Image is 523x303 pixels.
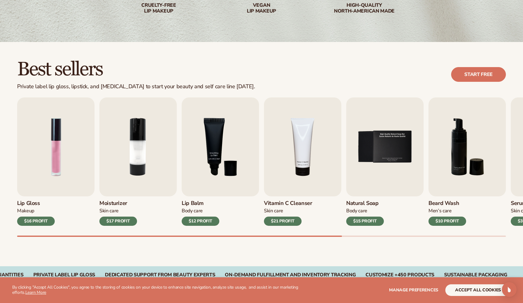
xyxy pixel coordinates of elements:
div: Open Intercom Messenger [502,282,517,297]
div: Vegan lip makeup [222,2,301,14]
div: Dedicated Support From Beauty Experts [105,272,215,278]
div: Men’s Care [428,208,466,214]
h2: Best sellers [17,59,255,80]
a: 1 / 9 [17,97,95,226]
div: $10 PROFIT [428,217,466,226]
h3: Lip Gloss [17,200,55,207]
div: Makeup [17,208,55,214]
span: Manage preferences [389,287,438,293]
div: Skin Care [264,208,312,214]
button: Manage preferences [389,284,438,296]
a: 2 / 9 [99,97,177,226]
h3: Natural Soap [346,200,384,207]
div: High-quality North-american made [325,2,403,14]
div: Cruelty-free lip makeup [120,2,198,14]
h3: Beard Wash [428,200,466,207]
div: $15 PROFIT [346,217,384,226]
div: $16 PROFIT [17,217,55,226]
a: 4 / 9 [264,97,341,226]
a: Learn More [25,290,46,295]
button: accept all cookies [445,284,511,296]
a: 5 / 9 [346,97,424,226]
a: Start free [451,67,506,82]
a: 6 / 9 [428,97,506,226]
div: Skin Care [99,208,137,214]
div: Body Care [346,208,384,214]
div: CUSTOMIZE +450 PRODUCTS [365,272,434,278]
div: $12 PROFIT [182,217,219,226]
div: Private label lip gloss, lipstick, and [MEDICAL_DATA] to start your beauty and self care line [DA... [17,83,255,90]
p: By clicking "Accept All Cookies", you agree to the storing of cookies on your device to enhance s... [12,285,309,295]
h3: Lip Balm [182,200,219,207]
h3: Vitamin C Cleanser [264,200,312,207]
a: 3 / 9 [182,97,259,226]
h3: Moisturizer [99,200,137,207]
div: On-Demand Fulfillment and Inventory Tracking [225,272,356,278]
div: SUSTAINABLE PACKAGING [444,272,507,278]
div: $21 PROFIT [264,217,302,226]
div: Body Care [182,208,219,214]
div: Private label lip gloss [33,272,95,278]
div: $17 PROFIT [99,217,137,226]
